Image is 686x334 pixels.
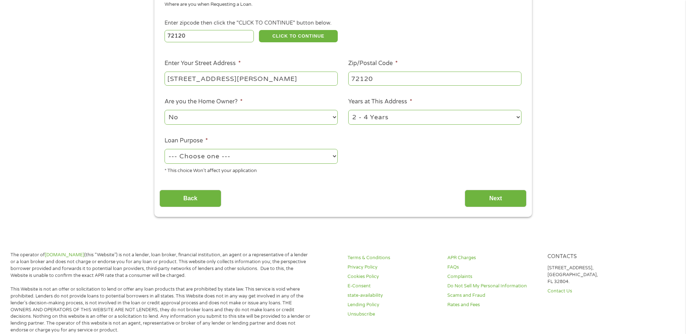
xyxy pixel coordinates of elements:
input: Back [159,190,221,207]
a: Do Not Sell My Personal Information [447,283,538,290]
p: [STREET_ADDRESS], [GEOGRAPHIC_DATA], FL 32804. [547,265,639,285]
p: The operator of (this “Website”) is not a lender, loan broker, financial institution, an agent or... [10,252,311,279]
a: FAQs [447,264,538,271]
a: Scams and Fraud [447,292,538,299]
a: Unsubscribe [348,311,439,318]
button: CLICK TO CONTINUE [259,30,338,42]
div: * This choice Won’t affect your application [165,165,338,175]
a: Lending Policy [348,301,439,308]
label: Enter Your Street Address [165,60,241,67]
input: Enter Zipcode (e.g 01510) [165,30,254,42]
div: Where are you when Requesting a Loan. [165,1,516,8]
label: Loan Purpose [165,137,208,145]
label: Zip/Postal Code [348,60,398,67]
a: Privacy Policy [348,264,439,271]
p: This Website is not an offer or solicitation to lend or offer any loan products that are prohibit... [10,286,311,334]
a: Cookies Policy [348,273,439,280]
a: Terms & Conditions [348,254,439,261]
div: Enter zipcode then click the "CLICK TO CONTINUE" button below. [165,19,521,27]
h4: Contacts [547,253,639,260]
label: Are you the Home Owner? [165,98,243,106]
a: [DOMAIN_NAME] [45,252,84,258]
a: Complaints [447,273,538,280]
a: E-Consent [348,283,439,290]
label: Years at This Address [348,98,412,106]
a: Contact Us [547,288,639,295]
a: state-availability [348,292,439,299]
input: Next [465,190,527,207]
a: APR Charges [447,254,538,261]
a: Rates and Fees [447,301,538,308]
input: 1 Main Street [165,72,338,85]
